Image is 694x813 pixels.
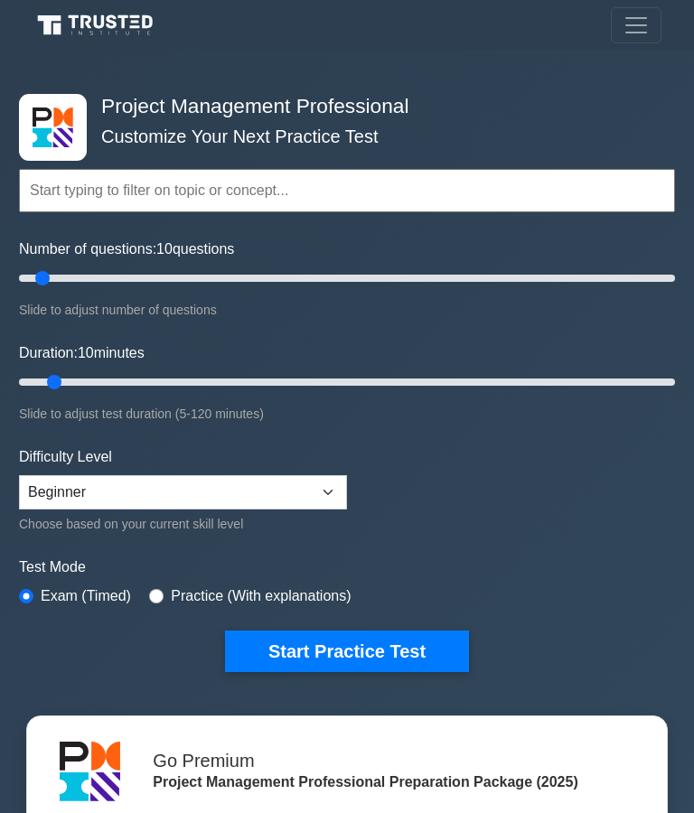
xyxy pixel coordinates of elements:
div: Slide to adjust number of questions [19,299,675,321]
button: Toggle navigation [611,7,661,43]
div: Slide to adjust test duration (5-120 minutes) [19,403,675,425]
span: 10 [156,241,173,257]
span: 10 [78,345,94,360]
label: Practice (With explanations) [171,585,351,607]
button: Start Practice Test [225,631,469,672]
label: Test Mode [19,556,675,578]
label: Duration: minutes [19,342,145,364]
div: Choose based on your current skill level [19,513,347,535]
label: Difficulty Level [19,446,112,468]
label: Number of questions: questions [19,238,234,260]
label: Exam (Timed) [41,585,131,607]
h4: Project Management Professional [94,94,586,118]
input: Start typing to filter on topic or concept... [19,169,675,212]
